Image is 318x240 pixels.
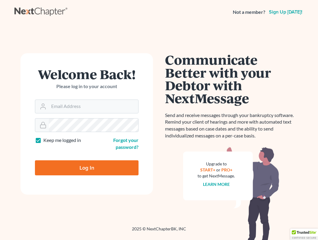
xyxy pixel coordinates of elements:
[35,160,139,175] input: Log In
[14,226,304,237] div: 2025 © NextChapterBK, INC
[165,53,298,105] h1: Communicate Better with your Debtor with NextMessage
[35,68,139,81] h1: Welcome Back!
[43,137,81,144] label: Keep me logged in
[290,229,318,240] div: TrustedSite Certified
[35,83,139,90] p: Please log in to your account
[113,137,139,150] a: Forgot your password?
[221,167,232,172] a: PRO+
[49,100,138,113] input: Email Address
[216,167,220,172] span: or
[198,173,235,179] div: to get NextMessage.
[233,9,265,16] strong: Not a member?
[200,167,215,172] a: START+
[268,10,304,14] a: Sign up [DATE]!
[165,112,298,139] p: Send and receive messages through your bankruptcy software. Remind your client of hearings and mo...
[203,182,230,187] a: Learn more
[198,161,235,167] div: Upgrade to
